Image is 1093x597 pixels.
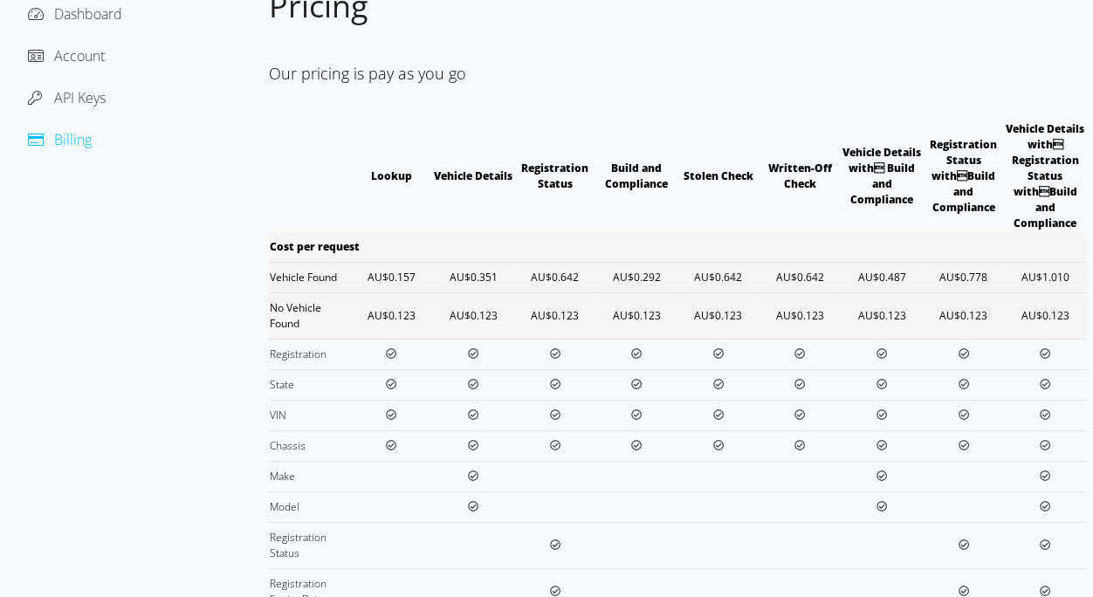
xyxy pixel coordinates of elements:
[269,232,595,263] td: Cost per request
[432,120,514,232] th: Vehicle Details
[923,292,1005,339] td: AU$0.123
[269,339,351,369] td: Registration
[54,46,105,65] span: Account
[432,262,514,292] td: AU$0.351
[351,120,433,232] th: Lookup
[1004,262,1086,292] td: AU$1.010
[54,88,106,107] span: API Keys
[760,292,842,339] td: AU$0.123
[269,55,1086,93] div: Our pricing is pay as you go
[28,130,92,149] a: Billing
[595,120,677,232] th: Build and Compliance
[432,292,514,339] td: AU$0.123
[269,400,351,430] td: VIN
[677,120,760,232] th: Stolen Check
[351,292,433,339] td: AU$0.123
[923,262,1005,292] td: AU$0.778
[514,262,596,292] td: AU$0.642
[1004,120,1086,232] th: Vehicle Details with Registration Status withBuild and Compliance
[269,430,351,461] td: Chassis
[269,461,351,491] td: Make
[351,262,433,292] td: AU$0.157
[269,292,351,339] td: No Vehicle Found
[269,369,351,400] td: State
[760,120,842,232] th: Written-Off Check
[595,262,677,292] td: AU$0.292
[54,4,122,24] span: Dashboard
[514,120,596,232] th: Registration Status
[54,130,92,149] span: Billing
[269,522,351,568] td: Registration Status
[595,292,677,339] td: AU$0.123
[760,262,842,292] td: AU$0.642
[28,46,105,65] a: Account
[514,292,596,339] td: AU$0.123
[677,292,760,339] td: AU$0.123
[923,120,1005,232] th: Registration Status withBuild and Compliance
[841,262,923,292] td: AU$0.487
[269,262,351,292] td: Vehicle Found
[1004,292,1086,339] td: AU$0.123
[841,120,923,232] th: Vehicle Details with Build and Compliance
[269,491,351,522] td: Model
[28,88,106,107] a: API Keys
[677,262,760,292] td: AU$0.642
[28,4,122,24] a: Dashboard
[841,292,923,339] td: AU$0.123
